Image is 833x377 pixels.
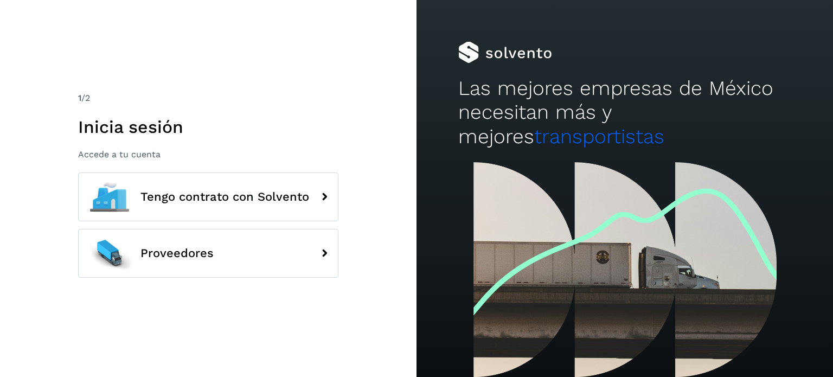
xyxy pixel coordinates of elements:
[78,93,81,103] span: 1
[458,76,791,149] h2: Las mejores empresas de México necesitan más y mejores
[78,92,338,105] div: /2
[534,125,664,148] span: transportistas
[78,229,338,278] button: Proveedores
[78,117,338,137] h1: Inicia sesión
[140,247,214,260] span: Proveedores
[78,149,338,159] p: Accede a tu cuenta
[140,190,309,203] span: Tengo contrato con Solvento
[78,172,338,221] button: Tengo contrato con Solvento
